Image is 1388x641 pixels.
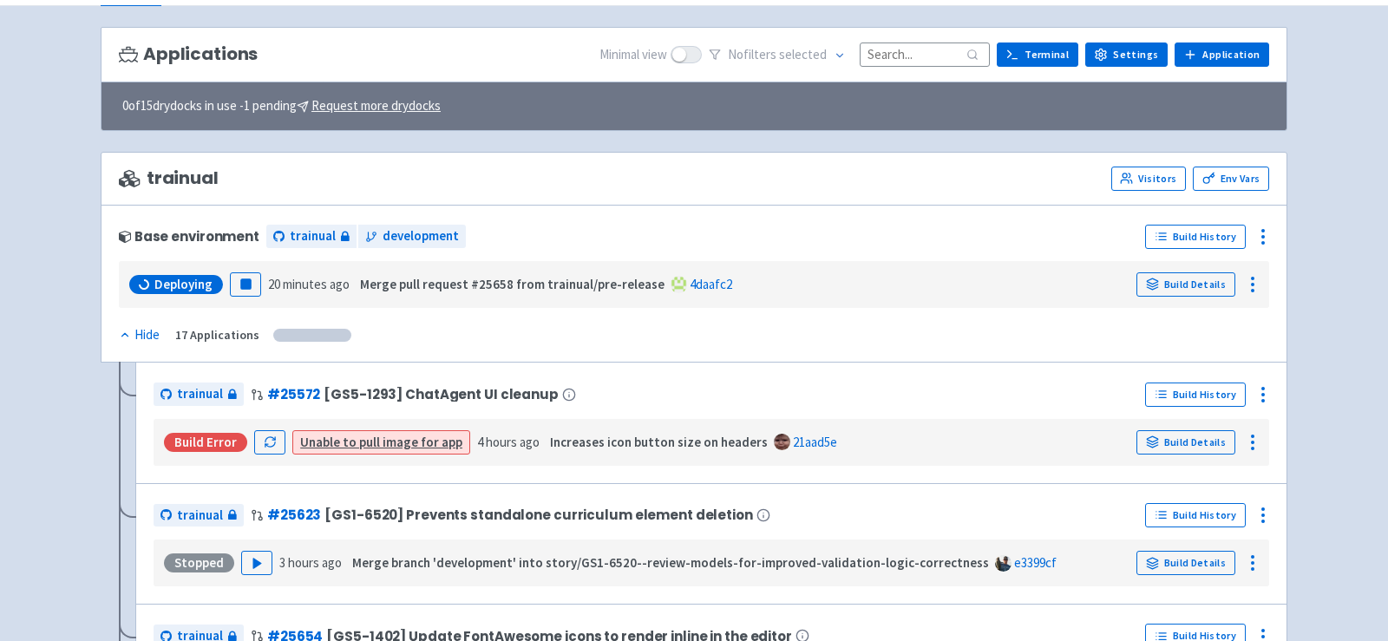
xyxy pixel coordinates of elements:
a: Build History [1145,225,1246,249]
u: Request more drydocks [311,97,441,114]
time: 4 hours ago [477,434,540,450]
a: Build Details [1136,272,1235,297]
span: 0 of 15 drydocks in use - 1 pending [122,96,441,116]
div: 17 Applications [175,325,259,345]
div: Base environment [119,229,259,244]
a: trainual [154,383,244,406]
div: Build Error [164,433,247,452]
time: 3 hours ago [279,554,342,571]
span: development [383,226,459,246]
a: trainual [266,225,357,248]
a: Build Details [1136,551,1235,575]
a: Build History [1145,503,1246,527]
a: trainual [154,504,244,527]
a: #25572 [267,385,320,403]
span: trainual [119,168,219,188]
a: Env Vars [1193,167,1269,191]
span: trainual [177,384,223,404]
a: Terminal [997,43,1078,67]
div: Hide [119,325,160,345]
span: [GS1-6520] Prevents standalone curriculum element deletion [324,507,752,522]
span: Minimal view [599,45,667,65]
button: Pause [230,272,261,297]
strong: Merge pull request #25658 from trainual/pre-release [360,276,665,292]
a: Visitors [1111,167,1186,191]
span: trainual [177,506,223,526]
span: Deploying [154,276,213,293]
span: selected [779,46,827,62]
span: No filter s [728,45,827,65]
span: trainual [290,226,336,246]
strong: Increases icon button size on headers [550,434,768,450]
input: Search... [860,43,990,66]
button: Hide [119,325,161,345]
a: Application [1175,43,1269,67]
span: [GS5-1293] ChatAgent UI cleanup [324,387,559,402]
strong: Merge branch 'development' into story/GS1-6520--review-models-for-improved-validation-logic-corre... [352,554,989,571]
a: Build Details [1136,430,1235,455]
a: 4daafc2 [690,276,732,292]
a: Settings [1085,43,1168,67]
div: Stopped [164,553,234,572]
h3: Applications [119,44,258,64]
a: Build History [1145,383,1246,407]
a: Unable to pull image for app [300,434,462,450]
time: 20 minutes ago [268,276,350,292]
a: 21aad5e [793,434,837,450]
a: development [358,225,466,248]
a: e3399cf [1014,554,1057,571]
button: Play [241,551,272,575]
a: #25623 [267,506,321,524]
